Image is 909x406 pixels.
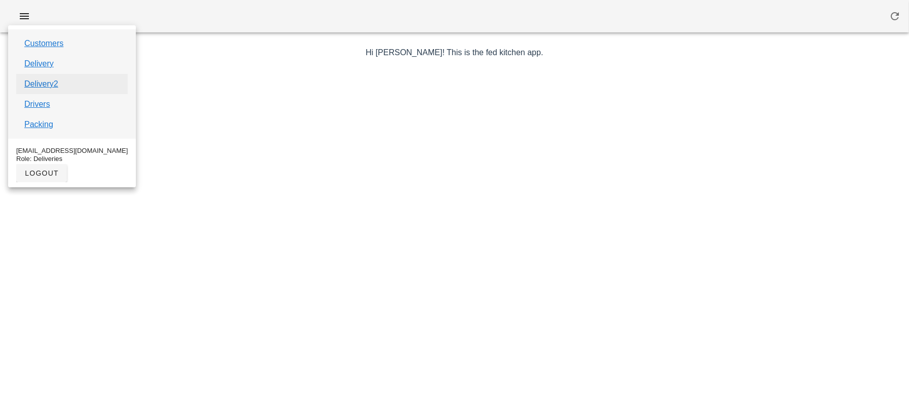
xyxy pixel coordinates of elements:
[24,169,59,177] span: logout
[160,47,749,59] p: Hi [PERSON_NAME]! This is the fed kitchen app.
[24,98,50,110] a: Drivers
[16,147,128,155] div: [EMAIL_ADDRESS][DOMAIN_NAME]
[24,78,58,90] a: Delivery2
[16,155,128,163] div: Role: Deliveries
[24,118,53,131] a: Packing
[24,37,63,50] a: Customers
[16,164,67,182] button: logout
[24,58,54,70] a: Delivery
